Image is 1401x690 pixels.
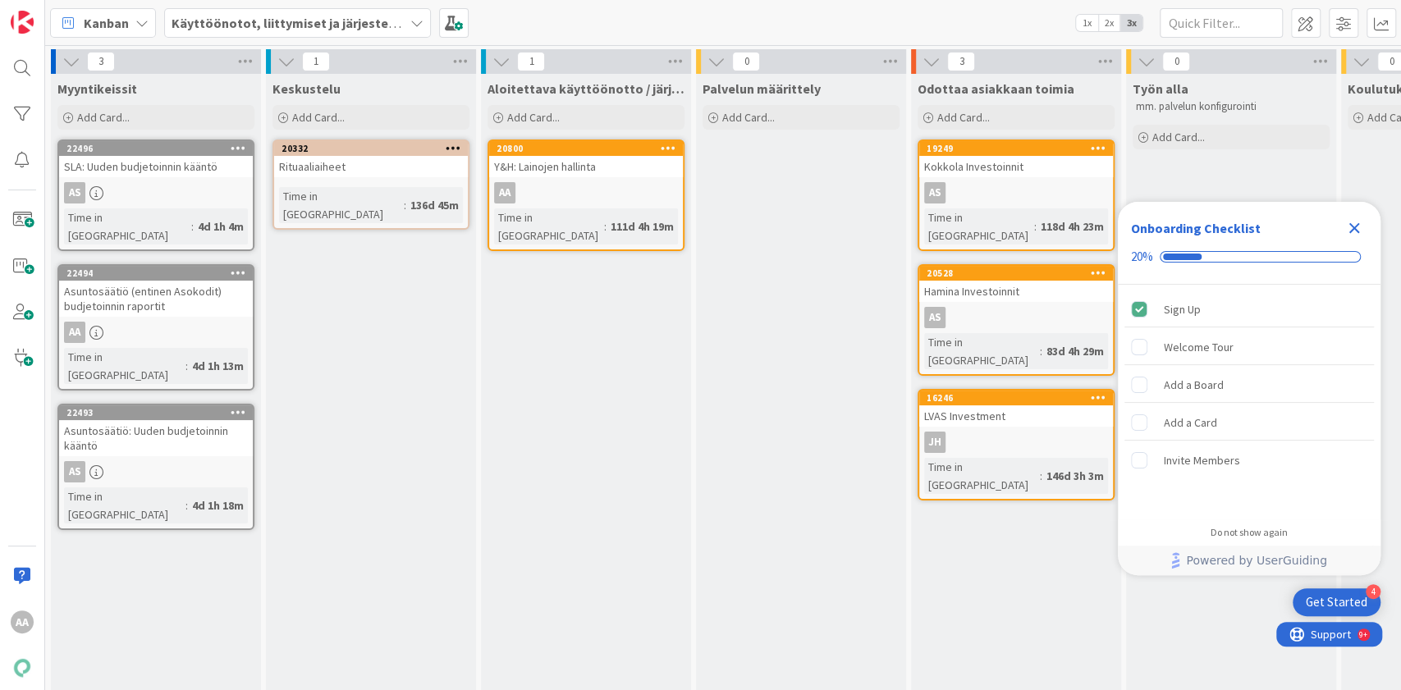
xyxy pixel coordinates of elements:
[937,110,990,125] span: Add Card...
[703,80,821,97] span: Palvelun määrittely
[11,610,34,633] div: AA
[507,110,560,125] span: Add Card...
[488,80,684,97] span: Aloitettava käyttöönotto / järjestelmänvaihto
[1164,337,1234,357] div: Welcome Tour
[59,266,253,317] div: 22494Asuntosäätiö (entinen Asokodit) budjetoinnin raportit
[274,141,468,177] div: 20332Rituaaliaiheet
[292,110,345,125] span: Add Card...
[59,156,253,177] div: SLA: Uuden budjetoinnin kääntö
[279,187,404,223] div: Time in [GEOGRAPHIC_DATA]
[919,141,1113,177] div: 19249Kokkola Investoinnit
[77,110,130,125] span: Add Card...
[497,143,683,154] div: 20800
[59,461,253,482] div: AS
[59,141,253,177] div: 22496SLA: Uuden budjetoinnin kääntö
[59,405,253,456] div: 22493Asuntosäätiö: Uuden budjetoinnin kääntö
[927,143,1113,154] div: 19249
[272,80,341,97] span: Keskustelu
[489,182,683,203] div: AA
[272,139,469,230] a: 20332RituaaliaiheetTime in [GEOGRAPHIC_DATA]:136d 45m
[1118,285,1380,515] div: Checklist items
[488,139,684,251] a: 20800Y&H: Lainojen hallintaAATime in [GEOGRAPHIC_DATA]:111d 4h 19m
[1164,375,1224,395] div: Add a Board
[64,348,185,384] div: Time in [GEOGRAPHIC_DATA]
[64,208,191,244] div: Time in [GEOGRAPHIC_DATA]
[59,322,253,343] div: AA
[194,217,248,235] div: 4d 1h 4m
[1120,15,1142,31] span: 3x
[1124,291,1374,327] div: Sign Up is complete.
[489,156,683,177] div: Y&H: Lainojen hallinta
[188,496,248,514] div: 4d 1h 18m
[1366,584,1380,599] div: 4
[919,182,1113,203] div: AS
[188,357,248,375] div: 4d 1h 13m
[919,307,1113,328] div: AS
[517,52,545,71] span: 1
[919,156,1113,177] div: Kokkola Investoinnit
[919,281,1113,302] div: Hamina Investoinnit
[1164,413,1217,432] div: Add a Card
[927,392,1113,404] div: 16246
[34,2,75,22] span: Support
[59,182,253,203] div: AS
[1126,546,1372,575] a: Powered by UserGuiding
[59,405,253,420] div: 22493
[732,52,760,71] span: 0
[83,7,91,20] div: 9+
[1293,588,1380,616] div: Open Get Started checklist, remaining modules: 4
[924,432,945,453] div: JH
[172,15,478,31] b: Käyttöönotot, liittymiset ja järjestelmävaihdokset
[722,110,775,125] span: Add Card...
[1124,329,1374,365] div: Welcome Tour is incomplete.
[64,487,185,523] div: Time in [GEOGRAPHIC_DATA]
[919,405,1113,427] div: LVAS Investment
[274,141,468,156] div: 20332
[918,80,1074,97] span: Odottaa asiakkaan toimia
[1186,551,1327,570] span: Powered by UserGuiding
[1306,594,1367,610] div: Get Started
[1034,217,1037,235] span: :
[924,333,1040,369] div: Time in [GEOGRAPHIC_DATA]
[1131,249,1367,264] div: Checklist progress: 20%
[185,357,188,375] span: :
[282,143,468,154] div: 20332
[66,267,253,279] div: 22494
[1124,367,1374,403] div: Add a Board is incomplete.
[1164,450,1240,470] div: Invite Members
[924,458,1040,494] div: Time in [GEOGRAPHIC_DATA]
[924,208,1034,244] div: Time in [GEOGRAPHIC_DATA]
[1076,15,1098,31] span: 1x
[66,407,253,418] div: 22493
[59,420,253,456] div: Asuntosäätiö: Uuden budjetoinnin kääntö
[919,266,1113,281] div: 20528
[274,156,468,177] div: Rituaaliaiheet
[1098,15,1120,31] span: 2x
[919,141,1113,156] div: 19249
[57,139,254,251] a: 22496SLA: Uuden budjetoinnin kääntöASTime in [GEOGRAPHIC_DATA]:4d 1h 4m
[489,141,683,177] div: 20800Y&H: Lainojen hallinta
[1152,130,1205,144] span: Add Card...
[406,196,463,214] div: 136d 45m
[1042,342,1108,360] div: 83d 4h 29m
[66,143,253,154] div: 22496
[1136,100,1326,113] p: mm. palvelun konfigurointi
[1040,342,1042,360] span: :
[927,267,1113,279] div: 20528
[404,196,406,214] span: :
[1131,218,1261,238] div: Onboarding Checklist
[919,266,1113,302] div: 20528Hamina Investoinnit
[947,52,975,71] span: 3
[919,391,1113,427] div: 16246LVAS Investment
[494,182,515,203] div: AA
[64,182,85,203] div: AS
[1042,467,1108,485] div: 146d 3h 3m
[57,404,254,530] a: 22493Asuntosäätiö: Uuden budjetoinnin kääntöASTime in [GEOGRAPHIC_DATA]:4d 1h 18m
[59,281,253,317] div: Asuntosäätiö (entinen Asokodit) budjetoinnin raportit
[87,52,115,71] span: 3
[607,217,678,235] div: 111d 4h 19m
[84,13,129,33] span: Kanban
[1341,215,1367,241] div: Close Checklist
[918,389,1115,500] a: 16246LVAS InvestmentJHTime in [GEOGRAPHIC_DATA]:146d 3h 3m
[1124,442,1374,478] div: Invite Members is incomplete.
